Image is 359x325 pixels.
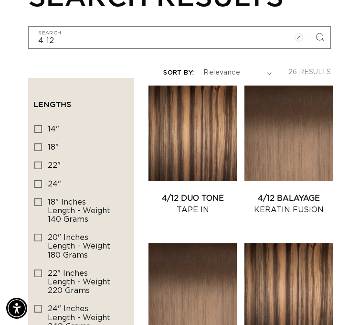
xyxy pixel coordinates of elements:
a: 4/12 Duo Tone Tape In [148,193,237,216]
span: Lengths [33,100,71,108]
div: Accessibility Menu [6,298,27,319]
span: 14" [48,125,59,133]
span: 20" Inches length - Weight 180 grams [48,234,110,259]
button: Search [309,27,330,48]
span: 22" Inches length - Weight 220 grams [48,270,110,294]
summary: Lengths (0 selected) [33,83,129,118]
a: 4/12 Balayage Keratin Fusion [244,193,333,216]
span: 18" [48,143,59,151]
label: Sort by: [163,70,194,76]
span: 26 results [288,69,331,76]
button: Clear search term [288,27,309,48]
input: Search [29,27,330,48]
iframe: Chat Widget [311,279,359,325]
span: 18" Inches length - Weight 140 grams [48,198,110,223]
span: 22" [48,162,61,169]
span: 24" [48,180,61,188]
